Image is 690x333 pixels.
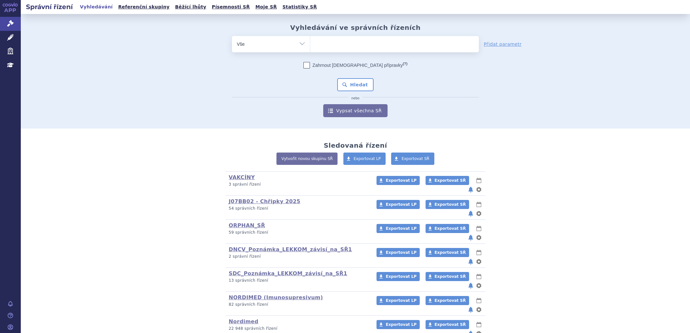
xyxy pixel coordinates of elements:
[476,273,482,280] button: lhůty
[476,186,482,193] button: nastavení
[476,282,482,290] button: nastavení
[78,3,115,11] a: Vyhledávání
[229,198,300,204] a: J07BB02 - Chřipky 2025
[229,326,368,331] p: 22 948 správních řízení
[467,210,474,217] button: notifikace
[303,62,407,68] label: Zahrnout [DEMOGRAPHIC_DATA] přípravky
[435,250,466,255] span: Exportovat SŘ
[324,142,387,149] h2: Sledovaná řízení
[476,321,482,328] button: lhůty
[467,234,474,241] button: notifikace
[229,270,347,277] a: SDC_Poznámka_LEKKOM_závisí_na_SŘ1
[435,178,466,183] span: Exportovat SŘ
[386,274,416,279] span: Exportovat LP
[377,320,420,329] a: Exportovat LP
[377,200,420,209] a: Exportovat LP
[426,296,469,305] a: Exportovat SŘ
[391,153,434,165] a: Exportovat SŘ
[476,249,482,256] button: lhůty
[403,62,407,66] abbr: (?)
[435,322,466,327] span: Exportovat SŘ
[173,3,208,11] a: Běžící lhůty
[377,248,420,257] a: Exportovat LP
[229,246,352,253] a: DNCV_Poznámka_LEKKOM_závisí_na_SŘ1
[435,298,466,303] span: Exportovat SŘ
[229,278,368,283] p: 13 správních řízení
[229,174,255,180] a: VAKCÍNY
[253,3,279,11] a: Moje SŘ
[377,224,420,233] a: Exportovat LP
[276,153,338,165] a: Vytvořit novou skupinu SŘ
[377,272,420,281] a: Exportovat LP
[426,320,469,329] a: Exportovat SŘ
[386,298,416,303] span: Exportovat LP
[426,248,469,257] a: Exportovat SŘ
[354,156,381,161] span: Exportovat LP
[476,234,482,241] button: nastavení
[290,24,421,31] h2: Vyhledávání ve správních řízeních
[386,226,416,231] span: Exportovat LP
[467,306,474,314] button: notifikace
[476,201,482,208] button: lhůty
[426,200,469,209] a: Exportovat SŘ
[116,3,172,11] a: Referenční skupiny
[323,104,388,117] a: Vypsat všechna SŘ
[229,182,368,187] p: 3 správní řízení
[426,272,469,281] a: Exportovat SŘ
[476,297,482,304] button: lhůty
[229,222,265,228] a: ORPHAN_SŘ
[476,306,482,314] button: nastavení
[210,3,252,11] a: Písemnosti SŘ
[476,258,482,265] button: nastavení
[435,226,466,231] span: Exportovat SŘ
[467,186,474,193] button: notifikace
[467,282,474,290] button: notifikace
[402,156,429,161] span: Exportovat SŘ
[229,254,368,259] p: 2 správní řízení
[386,178,416,183] span: Exportovat LP
[377,176,420,185] a: Exportovat LP
[484,41,522,47] a: Přidat parametr
[386,322,416,327] span: Exportovat LP
[229,230,368,235] p: 59 správních řízení
[229,318,258,325] a: Nordimed
[229,206,368,211] p: 54 správních řízení
[280,3,319,11] a: Statistiky SŘ
[377,296,420,305] a: Exportovat LP
[229,294,323,301] a: NORDIMED (Imunosupresivum)
[435,274,466,279] span: Exportovat SŘ
[476,225,482,232] button: lhůty
[343,153,386,165] a: Exportovat LP
[426,176,469,185] a: Exportovat SŘ
[386,250,416,255] span: Exportovat LP
[426,224,469,233] a: Exportovat SŘ
[348,96,363,100] i: nebo
[21,2,78,11] h2: Správní řízení
[476,210,482,217] button: nastavení
[435,202,466,207] span: Exportovat SŘ
[386,202,416,207] span: Exportovat LP
[337,78,374,91] button: Hledat
[476,177,482,184] button: lhůty
[467,258,474,265] button: notifikace
[229,302,368,307] p: 82 správních řízení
